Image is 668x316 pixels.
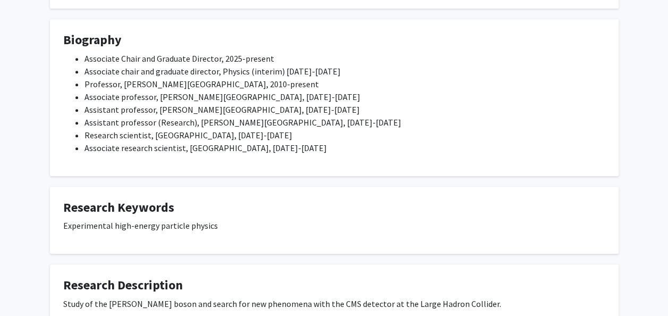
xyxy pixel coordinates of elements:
[84,116,605,129] li: Assistant professor (Research), [PERSON_NAME][GEOGRAPHIC_DATA], [DATE]-[DATE]
[63,297,605,310] p: Study of the [PERSON_NAME] boson and search for new phenomena with the CMS detector at the Large ...
[84,103,605,116] li: Assistant professor, [PERSON_NAME][GEOGRAPHIC_DATA], [DATE]-[DATE]
[84,129,605,142] li: Research scientist, [GEOGRAPHIC_DATA], [DATE]-[DATE]
[63,219,605,232] p: Experimental high-energy particle physics
[84,52,605,65] li: Associate Chair and Graduate Director, 2025-present
[84,65,605,78] li: Associate chair and graduate director, Physics (interim) [DATE]-[DATE]
[84,78,605,90] li: Professor, [PERSON_NAME][GEOGRAPHIC_DATA], 2010-present
[63,32,605,48] h4: Biography
[84,90,605,103] li: Associate professor, [PERSON_NAME][GEOGRAPHIC_DATA], [DATE]-[DATE]
[63,200,605,215] h4: Research Keywords
[84,142,605,154] li: Associate research scientist, [GEOGRAPHIC_DATA], [DATE]-[DATE]
[8,268,45,308] iframe: Chat
[63,278,605,293] h4: Research Description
